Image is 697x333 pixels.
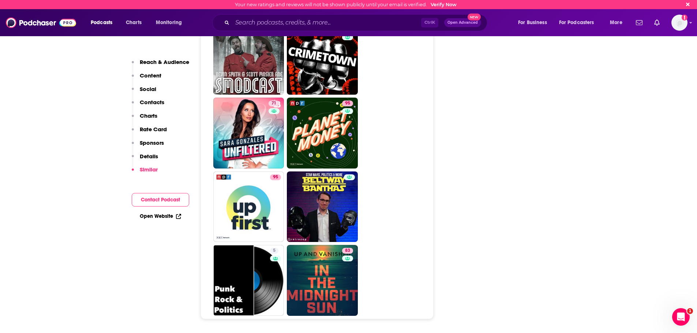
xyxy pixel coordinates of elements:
[126,18,142,28] span: Charts
[140,99,164,106] p: Contacts
[342,101,353,106] a: 95
[140,72,161,79] p: Content
[132,112,157,126] button: Charts
[132,126,167,139] button: Rate Card
[121,17,146,29] a: Charts
[132,153,158,166] button: Details
[270,248,278,254] a: 5
[86,17,122,29] button: open menu
[140,139,164,146] p: Sponsors
[156,18,182,28] span: Monitoring
[140,166,158,173] p: Similar
[287,245,358,316] a: 83
[140,112,157,119] p: Charts
[269,101,279,106] a: 71
[273,247,276,254] span: 5
[605,17,632,29] button: open menu
[468,14,481,20] span: New
[132,72,161,86] button: Content
[213,98,284,169] a: 71
[671,15,687,31] img: User Profile
[554,17,605,29] button: open menu
[444,18,481,27] button: Open AdvancedNew
[132,99,164,112] button: Contacts
[682,15,687,20] svg: Email not verified
[345,247,350,254] span: 83
[151,17,191,29] button: open menu
[6,16,76,30] img: Podchaser - Follow, Share and Rate Podcasts
[431,2,457,7] a: Verify Now
[213,24,284,95] a: 55
[421,18,438,27] span: Ctrl K
[687,308,693,314] span: 1
[559,18,594,28] span: For Podcasters
[345,100,350,107] span: 95
[287,24,358,95] a: 68
[651,16,663,29] a: Show notifications dropdown
[273,174,278,181] span: 95
[672,308,690,326] iframe: Intercom live chat
[91,18,112,28] span: Podcasts
[232,17,421,29] input: Search podcasts, credits, & more...
[140,58,189,65] p: Reach & Audience
[270,174,281,180] a: 95
[342,248,353,254] a: 83
[219,14,494,31] div: Search podcasts, credits, & more...
[671,15,687,31] span: Logged in as tgilbride
[633,16,645,29] a: Show notifications dropdown
[132,166,158,179] button: Similar
[513,17,556,29] button: open menu
[140,213,181,219] a: Open Website
[140,153,158,160] p: Details
[132,139,164,153] button: Sponsors
[132,193,189,207] button: Contact Podcast
[610,18,622,28] span: More
[132,58,189,72] button: Reach & Audience
[132,86,156,99] button: Social
[671,15,687,31] button: Show profile menu
[213,171,284,242] a: 95
[287,98,358,169] a: 95
[213,245,284,316] a: 5
[518,18,547,28] span: For Business
[271,100,276,107] span: 71
[140,86,156,92] p: Social
[235,2,457,7] div: Your new ratings and reviews will not be shown publicly until your email is verified.
[447,21,478,24] span: Open Advanced
[140,126,167,133] p: Rate Card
